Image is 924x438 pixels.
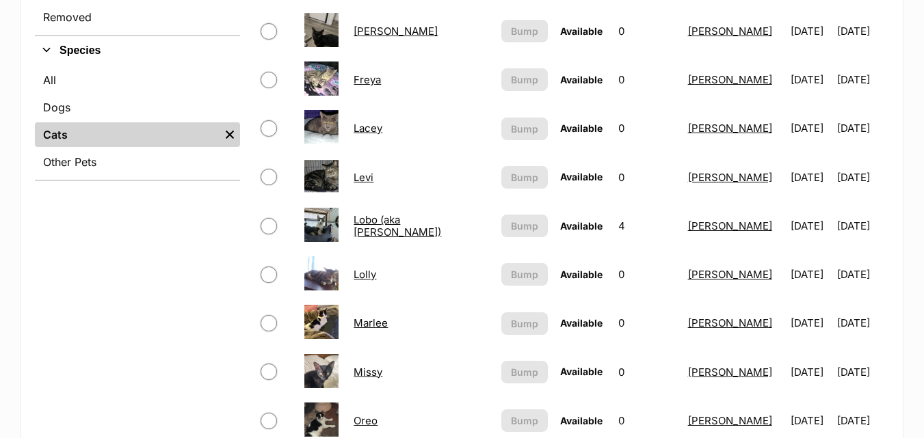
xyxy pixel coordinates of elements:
[688,414,772,427] a: [PERSON_NAME]
[560,317,603,329] span: Available
[511,72,538,87] span: Bump
[354,414,378,427] a: Oreo
[560,171,603,182] span: Available
[785,348,836,396] td: [DATE]
[35,68,240,92] a: All
[354,171,373,184] a: Levi
[837,56,888,103] td: [DATE]
[354,268,376,281] a: Lolly
[511,170,538,184] span: Bump
[501,118,547,140] button: Bump
[560,366,603,377] span: Available
[354,122,382,135] a: Lacey
[501,166,547,189] button: Bump
[785,8,836,55] td: [DATE]
[613,8,681,55] td: 0
[560,415,603,426] span: Available
[785,251,836,298] td: [DATE]
[785,154,836,201] td: [DATE]
[613,154,681,201] td: 0
[837,154,888,201] td: [DATE]
[501,68,547,91] button: Bump
[354,316,388,329] a: Marlee
[688,171,772,184] a: [PERSON_NAME]
[688,366,772,379] a: [PERSON_NAME]
[501,263,547,286] button: Bump
[837,105,888,152] td: [DATE]
[837,251,888,298] td: [DATE]
[837,8,888,55] td: [DATE]
[35,42,240,59] button: Species
[688,268,772,281] a: [PERSON_NAME]
[304,256,339,290] img: Lolly
[511,122,538,136] span: Bump
[837,299,888,346] td: [DATE]
[35,5,240,29] a: Removed
[688,122,772,135] a: [PERSON_NAME]
[613,56,681,103] td: 0
[688,25,772,38] a: [PERSON_NAME]
[354,366,382,379] a: Missy
[785,56,836,103] td: [DATE]
[35,122,220,147] a: Cats
[613,299,681,346] td: 0
[354,213,441,238] a: Lobo (aka [PERSON_NAME])
[613,251,681,298] td: 0
[613,202,681,249] td: 4
[501,312,547,335] button: Bump
[560,269,603,280] span: Available
[785,202,836,249] td: [DATE]
[511,219,538,233] span: Bump
[511,316,538,331] span: Bump
[501,215,547,237] button: Bump
[837,348,888,396] td: [DATE]
[501,409,547,432] button: Bump
[560,122,603,134] span: Available
[613,348,681,396] td: 0
[511,24,538,38] span: Bump
[785,299,836,346] td: [DATE]
[511,267,538,282] span: Bump
[511,413,538,428] span: Bump
[785,105,836,152] td: [DATE]
[560,74,603,85] span: Available
[35,65,240,180] div: Species
[688,316,772,329] a: [PERSON_NAME]
[501,361,547,383] button: Bump
[354,73,381,86] a: Freya
[511,365,538,379] span: Bump
[613,105,681,152] td: 0
[35,150,240,174] a: Other Pets
[688,219,772,232] a: [PERSON_NAME]
[35,95,240,120] a: Dogs
[688,73,772,86] a: [PERSON_NAME]
[560,220,603,232] span: Available
[354,25,438,38] a: [PERSON_NAME]
[220,122,240,147] a: Remove filter
[501,20,547,42] button: Bump
[560,25,603,37] span: Available
[837,202,888,249] td: [DATE]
